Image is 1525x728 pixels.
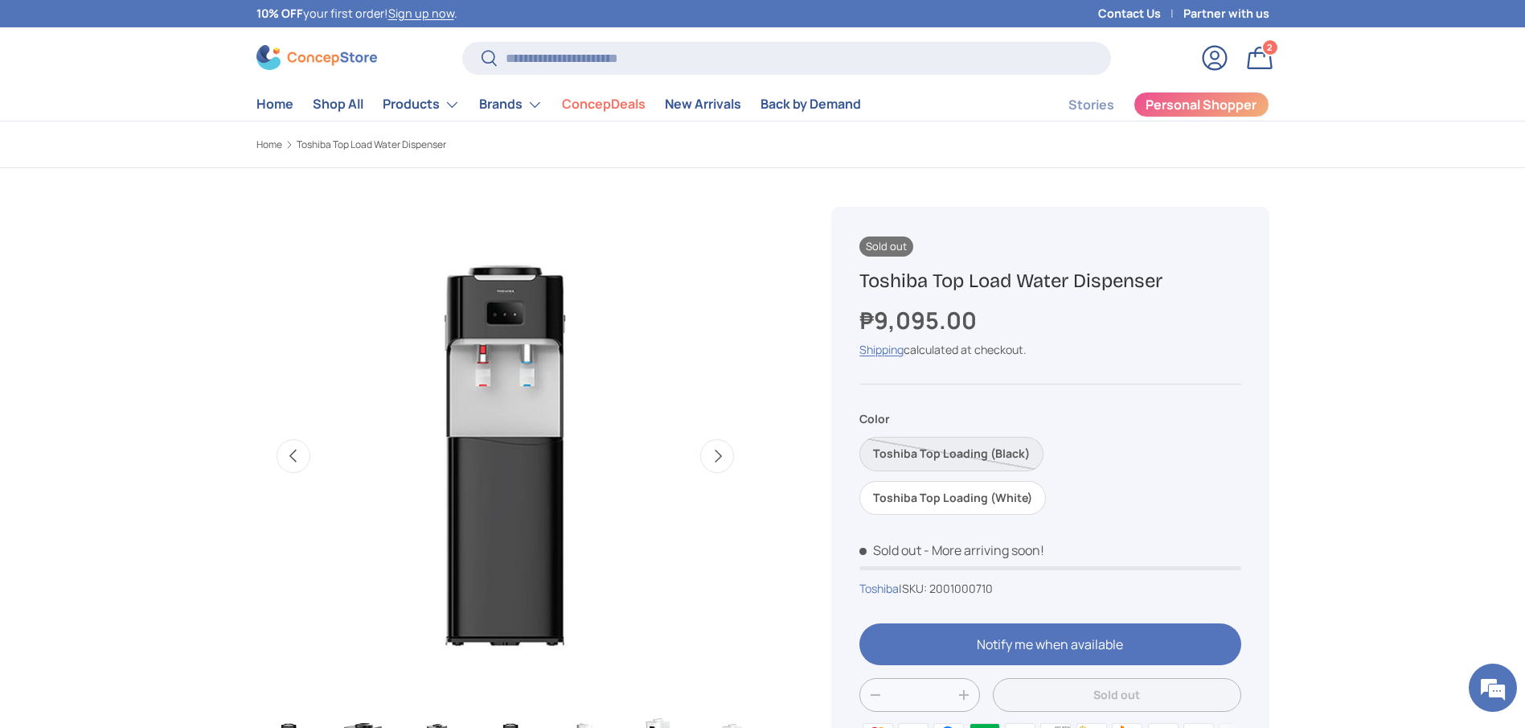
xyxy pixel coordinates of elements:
span: 2 [1267,41,1273,53]
a: Back by Demand [760,88,861,120]
a: Toshiba Top Load Water Dispenser [297,140,446,150]
nav: Breadcrumbs [256,138,793,152]
span: SKU: [902,581,927,596]
a: Shop All [313,88,363,120]
a: Contact Us [1098,5,1183,23]
summary: Brands [469,88,552,121]
span: | [899,581,993,596]
h1: Toshiba Top Load Water Dispenser [859,269,1240,294]
label: Sold out [859,437,1043,471]
a: Brands [479,88,543,121]
span: Personal Shopper [1146,98,1256,111]
div: calculated at checkout. [859,341,1240,358]
img: ConcepStore [256,45,377,70]
summary: Products [373,88,469,121]
a: New Arrivals [665,88,741,120]
a: Home [256,140,282,150]
span: Sold out [859,541,921,559]
nav: Primary [256,88,861,121]
a: Shipping [859,342,904,357]
a: Products [383,88,460,121]
a: Stories [1068,89,1114,121]
strong: ₱9,095.00 [859,304,981,336]
a: Toshiba [859,581,899,596]
span: Sold out [859,236,913,257]
a: Home [256,88,293,120]
legend: Color [859,410,890,427]
a: Sign up now [388,6,454,21]
p: - More arriving soon! [924,541,1044,559]
nav: Secondary [1030,88,1269,121]
a: Partner with us [1183,5,1269,23]
strong: 10% OFF [256,6,303,21]
button: Sold out [993,678,1240,713]
a: ConcepDeals [562,88,646,120]
p: your first order! . [256,5,457,23]
span: 2001000710 [929,581,993,596]
a: Personal Shopper [1134,92,1269,117]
